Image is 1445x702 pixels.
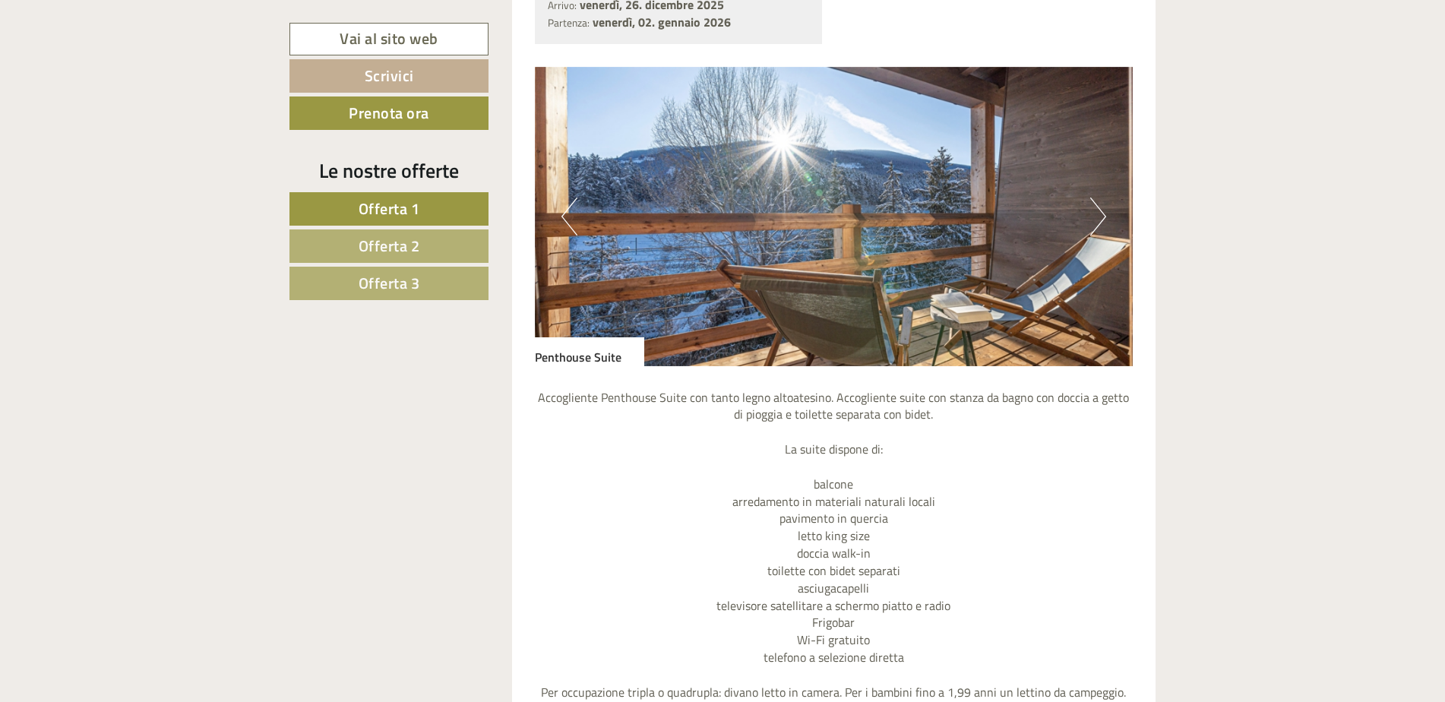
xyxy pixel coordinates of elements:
span: Offerta 2 [359,234,420,258]
button: Next [1090,198,1106,236]
a: Vai al sito web [289,23,489,55]
div: Le nostre offerte [289,157,489,185]
a: Scrivici [289,59,489,93]
span: Offerta 3 [359,271,420,295]
b: venerdì, 02. gennaio 2026 [593,13,731,31]
button: Previous [561,198,577,236]
img: image [535,67,1134,366]
div: Penthouse Suite [535,337,644,366]
a: Prenota ora [289,96,489,130]
small: Partenza: [548,15,590,30]
span: Offerta 1 [359,197,420,220]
